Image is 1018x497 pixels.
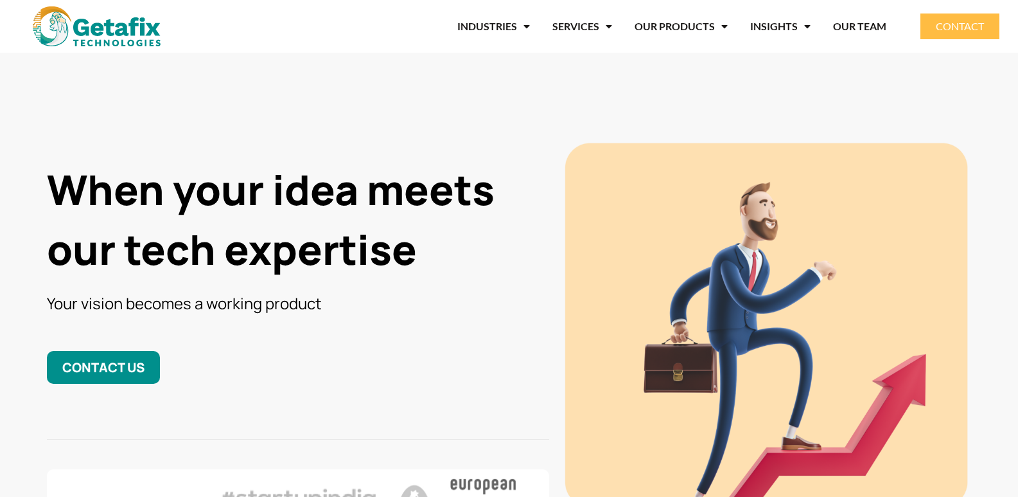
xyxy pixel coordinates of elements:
a: OUR PRODUCTS [635,12,728,41]
nav: Menu [200,12,886,41]
a: INDUSTRIES [457,12,530,41]
a: CONTACT [920,14,999,39]
a: CONTACT US [47,351,160,384]
a: SERVICES [552,12,612,41]
img: web and mobile application development company [33,6,161,46]
h3: Your vision becomes a working product [47,293,549,314]
a: INSIGHTS [750,12,811,41]
h1: When your idea meets our tech expertise [47,160,549,280]
span: CONTACT US [62,359,145,376]
a: OUR TEAM [833,12,886,41]
span: CONTACT [936,21,984,32]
